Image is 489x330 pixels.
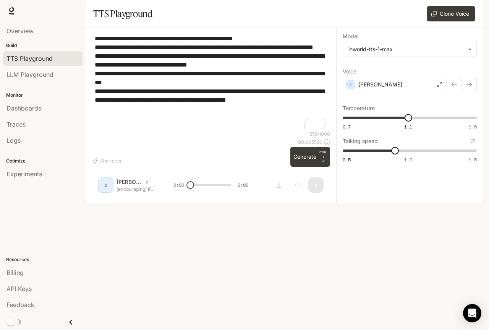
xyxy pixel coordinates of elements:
div: inworld-tts-1-max [348,46,464,53]
span: 1.5 [469,124,477,130]
div: Open Intercom Messenger [463,304,481,322]
p: ⏎ [319,150,327,164]
button: Shortcuts [92,154,124,167]
span: 0.7 [343,124,351,130]
button: Clone Voice [427,6,475,21]
button: GenerateCTRL +⏎ [290,147,330,167]
p: Voice [343,69,356,74]
h1: TTS Playground [93,6,152,21]
textarea: To enrich screen reader interactions, please activate Accessibility in Grammarly extension settings [95,34,327,131]
span: 0.5 [343,156,351,163]
div: inworld-tts-1-max [343,42,476,57]
span: 1.5 [469,156,477,163]
p: CTRL + [319,150,327,159]
span: 1.1 [404,124,412,130]
button: Reset to default [468,137,477,145]
p: Talking speed [343,138,378,144]
p: Temperature [343,106,375,111]
p: [PERSON_NAME] [358,81,402,88]
span: 1.0 [404,156,412,163]
p: Model [343,34,358,39]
